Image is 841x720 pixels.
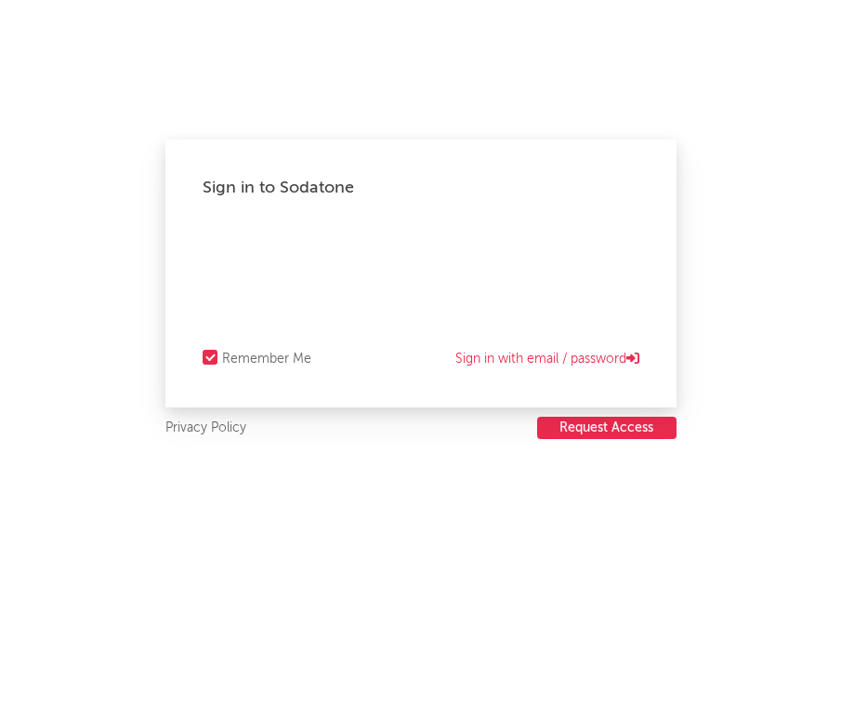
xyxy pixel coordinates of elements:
button: Request Access [537,417,677,439]
div: Sign in to Sodatone [203,177,639,199]
a: Request Access [537,417,677,440]
div: Remember Me [222,348,311,370]
a: Privacy Policy [165,417,246,440]
a: Sign in with email / password [455,348,639,370]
